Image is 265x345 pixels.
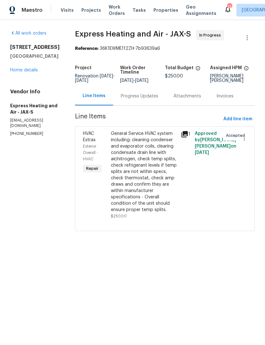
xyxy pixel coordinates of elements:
[75,46,99,51] b: Reference:
[120,66,165,75] h5: Work Order Timeline
[165,74,183,78] span: $250.00
[10,31,46,36] a: All work orders
[223,115,252,123] span: Add line item
[83,144,98,161] span: Exterior Overall - HVAC
[210,66,242,70] h5: Assigned HPM
[10,118,60,129] p: [EMAIL_ADDRESS][DOMAIN_NAME]
[75,74,115,83] span: -
[22,7,43,13] span: Maestro
[84,165,101,172] span: Repair
[10,131,60,136] p: [PHONE_NUMBER]
[181,130,191,138] div: 1
[195,66,200,74] span: The total cost of line items that have been proposed by Opendoor. This sum includes line items th...
[120,78,133,83] span: [DATE]
[210,74,255,83] div: [PERSON_NAME] [PERSON_NAME]
[61,7,74,13] span: Visits
[10,44,60,50] h2: [STREET_ADDRESS]
[173,93,201,99] div: Attachments
[10,103,60,115] h5: Express Heating and Air - JAX-S
[226,132,248,139] span: Accepted
[121,93,158,99] div: Progress Updates
[10,53,60,59] h5: [GEOGRAPHIC_DATA]
[199,32,223,38] span: In Progress
[221,113,255,125] button: Add line item
[227,4,232,10] div: 13
[109,4,125,17] span: Work Orders
[75,45,255,52] div: 36K1EWME112ZH-7b93639a6
[153,7,178,13] span: Properties
[81,7,101,13] span: Projects
[83,131,96,142] span: HVAC Extras
[75,78,88,83] span: [DATE]
[100,74,113,78] span: [DATE]
[75,66,92,70] h5: Project
[75,30,191,38] span: Express Heating and Air - JAX-S
[135,78,148,83] span: [DATE]
[111,130,177,213] div: General Service HVAC system including: cleaning condenser and evaporator coils, clearing condensa...
[111,214,127,218] span: $250.00
[216,93,234,99] div: Invoices
[186,4,216,17] span: Geo Assignments
[75,74,115,83] span: Renovation
[195,131,236,155] span: Approved by [PERSON_NAME] [PERSON_NAME] on
[83,93,105,99] div: Line Items
[244,66,249,74] span: The hpm assigned to this work order.
[10,68,38,72] a: Home details
[120,78,148,83] span: -
[10,89,60,95] h4: Vendor Info
[75,113,221,125] span: Line Items
[132,8,146,12] span: Tasks
[195,150,209,155] span: [DATE]
[165,66,194,70] h5: Total Budget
